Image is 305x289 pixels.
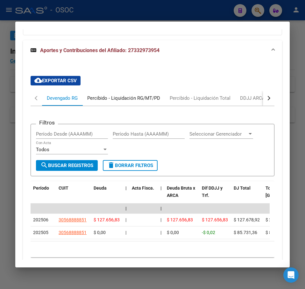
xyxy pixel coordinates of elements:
span: | [125,206,127,211]
span: Deuda Bruta x ARCA [167,185,195,198]
span: 202506 [33,217,48,222]
datatable-header-cell: Deuda [91,181,123,209]
div: Percibido - Liquidación Total [170,95,231,102]
mat-expansion-panel-header: Aportes y Contribuciones del Afiliado: 27332973954 [23,40,282,61]
span: | [125,217,126,222]
mat-icon: cloud_download [34,77,42,84]
span: Todos [36,147,49,152]
span: 202505 [33,230,48,235]
div: Aportes y Contribuciones del Afiliado: 27332973954 [23,61,282,283]
div: Devengado RG [47,95,78,102]
datatable-header-cell: Tot. Trf. Bruto [263,181,295,209]
span: Buscar Registros [40,163,93,168]
div: Open Intercom Messenger [283,267,299,283]
span: Período [33,185,49,191]
span: $ 0,00 [167,230,179,235]
span: Acta Fisca. [132,185,154,191]
span: Exportar CSV [34,78,77,84]
span: $ 127.656,83 [202,217,228,222]
datatable-header-cell: CUIT [56,181,91,209]
div: DDJJ ARCA [240,95,265,102]
span: | [160,217,161,222]
span: Seleccionar Gerenciador [189,131,247,137]
span: $ 85.731,36 [234,230,257,235]
datatable-header-cell: Deuda Bruta x ARCA [164,181,199,209]
span: Borrar Filtros [107,163,153,168]
h3: Filtros [36,119,58,126]
span: 30568888851 [59,217,87,222]
span: -$ 0,02 [202,230,215,235]
span: | [125,230,126,235]
datatable-header-cell: DJ Total [231,181,263,209]
span: Dif DDJJ y Trf. [202,185,223,198]
span: Deuda [94,185,107,191]
span: DJ Total [234,185,251,191]
span: | [125,185,127,191]
span: | [160,230,161,235]
span: Aportes y Contribuciones del Afiliado: 27332973954 [40,47,160,53]
span: $ 85.731,38 [266,230,289,235]
datatable-header-cell: Dif DDJJ y Trf. [199,181,231,209]
datatable-header-cell: | [158,181,164,209]
span: $ 127.656,83 [167,217,193,222]
button: Borrar Filtros [103,160,158,171]
mat-icon: delete [107,161,115,169]
datatable-header-cell: | [123,181,129,209]
mat-icon: search [40,161,48,169]
span: $ 22,09 [266,217,280,222]
datatable-header-cell: Período [31,181,56,209]
datatable-header-cell: Acta Fisca. [129,181,158,209]
span: $ 127.656,83 [94,217,120,222]
span: $ 0,00 [94,230,106,235]
span: | [160,206,162,211]
div: Percibido - Liquidación RG/MT/PD [87,95,160,102]
span: 30568888851 [59,230,87,235]
span: CUIT [59,185,68,191]
span: | [160,185,162,191]
button: Buscar Registros [36,160,98,171]
button: Exportar CSV [31,76,81,85]
span: $ 127.678,92 [234,217,260,222]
